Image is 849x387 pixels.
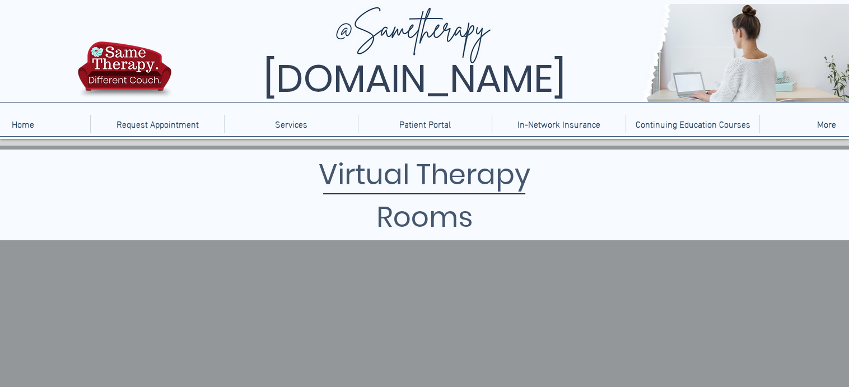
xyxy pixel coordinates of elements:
[111,115,204,133] p: Request Appointment
[224,115,358,133] div: Services
[512,115,606,133] p: In-Network Insurance
[269,115,313,133] p: Services
[90,115,224,133] a: Request Appointment
[74,40,175,106] img: TBH.US
[263,52,566,105] span: [DOMAIN_NAME]
[630,115,756,133] p: Continuing Education Courses
[394,115,456,133] p: Patient Portal
[811,115,842,133] p: More
[6,115,40,133] p: Home
[254,153,595,239] h1: Virtual Therapy Rooms
[358,115,492,133] a: Patient Portal
[626,115,759,133] a: Continuing Education Courses
[492,115,626,133] a: In-Network Insurance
